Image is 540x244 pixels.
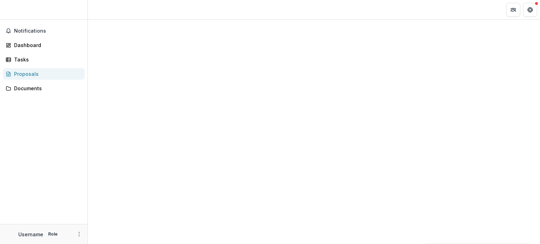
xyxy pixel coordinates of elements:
[3,68,85,80] a: Proposals
[14,85,79,92] div: Documents
[3,83,85,94] a: Documents
[14,41,79,49] div: Dashboard
[14,56,79,63] div: Tasks
[523,3,537,17] button: Get Help
[18,231,43,238] p: Username
[14,28,82,34] span: Notifications
[3,39,85,51] a: Dashboard
[46,231,60,237] p: Role
[506,3,520,17] button: Partners
[75,230,83,238] button: More
[3,54,85,65] a: Tasks
[14,70,79,78] div: Proposals
[3,25,85,37] button: Notifications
